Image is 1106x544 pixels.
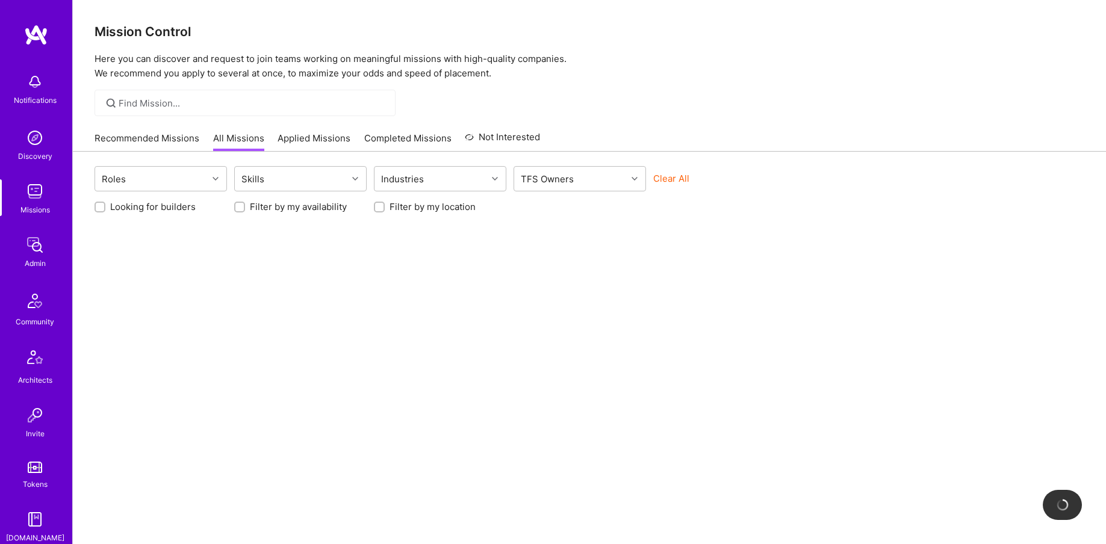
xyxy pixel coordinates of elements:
label: Filter by my availability [250,200,347,213]
label: Filter by my location [390,200,476,213]
div: Notifications [14,94,57,107]
div: Industries [378,170,427,188]
div: Missions [20,203,50,216]
button: Clear All [653,172,689,185]
i: icon Chevron [213,176,219,182]
a: Applied Missions [278,132,350,152]
div: Skills [238,170,267,188]
div: Invite [26,427,45,440]
img: guide book [23,507,47,531]
i: icon Chevron [352,176,358,182]
h3: Mission Control [95,24,1084,39]
img: admin teamwork [23,233,47,257]
img: bell [23,70,47,94]
div: TFS Owners [518,170,577,188]
div: Roles [99,170,129,188]
a: Recommended Missions [95,132,199,152]
img: logo [24,24,48,46]
i: icon SearchGrey [104,96,118,110]
i: icon Chevron [632,176,638,182]
img: teamwork [23,179,47,203]
div: Tokens [23,478,48,490]
i: icon Chevron [492,176,498,182]
img: Invite [23,403,47,427]
img: tokens [28,462,42,473]
img: loading [1056,498,1069,512]
img: Community [20,286,49,315]
img: Architects [20,345,49,374]
div: Architects [18,374,52,386]
div: Discovery [18,150,52,162]
p: Here you can discover and request to join teams working on meaningful missions with high-quality ... [95,52,1084,81]
div: Admin [25,257,46,270]
label: Looking for builders [110,200,196,213]
input: Find Mission... [119,97,387,110]
div: Community [16,315,54,328]
a: All Missions [213,132,264,152]
a: Not Interested [465,130,540,152]
a: Completed Missions [364,132,452,152]
div: [DOMAIN_NAME] [6,531,64,544]
img: discovery [23,126,47,150]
